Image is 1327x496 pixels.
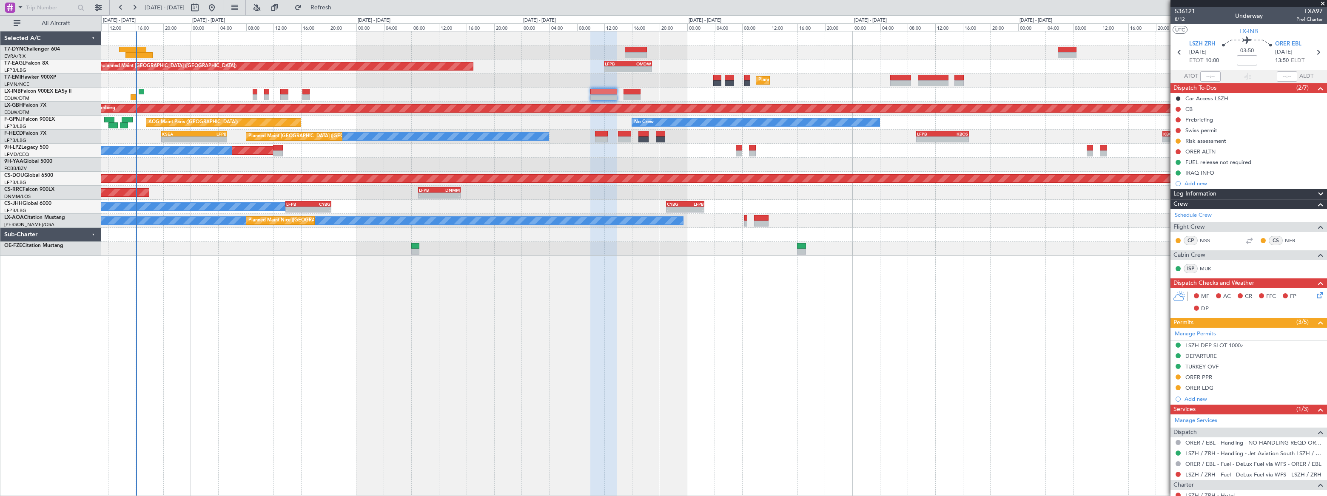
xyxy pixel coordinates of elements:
[163,23,191,31] div: 20:00
[4,215,24,220] span: LX-AOA
[4,243,22,248] span: OE-FZE
[1173,250,1205,260] span: Cabin Crew
[550,23,577,31] div: 04:00
[1175,417,1217,425] a: Manage Services
[685,207,703,212] div: -
[1175,16,1195,23] span: 8/12
[605,61,628,66] div: LFPB
[1201,292,1209,301] span: MF
[1239,27,1258,36] span: LX-INB
[4,145,21,150] span: 9H-LPZ
[273,23,301,31] div: 12:00
[1299,72,1313,81] span: ALDT
[1173,189,1216,199] span: Leg Information
[4,173,24,178] span: CS-DOU
[419,187,439,193] div: LFPB
[4,89,71,94] a: LX-INBFalcon 900EX EASy II
[1245,292,1252,301] span: CR
[1205,57,1219,65] span: 10:00
[628,67,651,72] div: -
[1189,57,1203,65] span: ETOT
[1019,17,1052,24] div: [DATE] - [DATE]
[853,23,880,31] div: 00:00
[1073,23,1101,31] div: 08:00
[4,201,51,206] a: CS-JHHGlobal 6000
[1269,236,1283,245] div: CS
[4,103,23,108] span: LX-GBH
[162,131,194,136] div: KSEA
[1018,23,1046,31] div: 00:00
[494,23,522,31] div: 20:00
[1156,23,1184,31] div: 20:00
[1296,317,1309,326] span: (3/5)
[108,23,136,31] div: 12:00
[4,173,53,178] a: CS-DOUGlobal 6500
[303,5,339,11] span: Refresh
[1175,7,1195,16] span: 536121
[1173,26,1187,34] button: UTC
[1200,237,1219,244] a: NSS
[4,95,29,102] a: EDLW/DTM
[103,17,136,24] div: [DATE] - [DATE]
[667,207,685,212] div: -
[4,179,26,186] a: LFPB/LBG
[689,17,721,24] div: [DATE] - [DATE]
[605,67,628,72] div: -
[797,23,825,31] div: 16:00
[1185,137,1226,145] div: Risk assessment
[1200,265,1219,272] a: MUK
[439,193,460,198] div: -
[1163,137,1183,142] div: -
[329,23,356,31] div: 20:00
[1173,278,1254,288] span: Dispatch Checks and Weather
[685,201,703,207] div: LFPB
[439,23,467,31] div: 12:00
[1201,305,1209,313] span: DP
[854,17,887,24] div: [DATE] - [DATE]
[4,123,26,130] a: LFPB/LBG
[1173,318,1193,328] span: Permits
[1185,384,1213,391] div: ORER LDG
[248,214,343,227] div: Planned Maint Nice ([GEOGRAPHIC_DATA])
[290,1,342,14] button: Refresh
[4,165,27,172] a: FCBB/BZV
[628,61,651,66] div: OMDW
[246,23,274,31] div: 08:00
[1163,131,1183,136] div: KBOS
[4,131,46,136] a: F-HECDFalcon 7X
[1185,95,1228,102] div: Car Access LSZH
[758,74,840,87] div: Planned Maint [GEOGRAPHIC_DATA]
[880,23,908,31] div: 04:00
[308,201,330,207] div: CYBG
[4,221,54,228] a: [PERSON_NAME]/QSA
[1185,363,1219,370] div: TURKEY OVF
[917,137,943,142] div: -
[194,137,226,142] div: -
[917,131,943,136] div: LFPB
[4,103,46,108] a: LX-GBHFalcon 7X
[1235,11,1263,20] div: Underway
[1185,450,1323,457] a: LSZH / ZRH - Handling - Jet Aviation South LSZH / ZRH
[4,109,29,116] a: EDLW/DTM
[1184,236,1198,245] div: CP
[22,20,90,26] span: All Aircraft
[1275,57,1289,65] span: 13:50
[1189,48,1207,57] span: [DATE]
[1185,439,1323,446] a: ORER / EBL - Handling - NO HANDLING REQD ORER/EBL
[4,159,23,164] span: 9H-YAA
[4,137,26,144] a: LFPB/LBG
[191,23,219,31] div: 00:00
[1291,57,1304,65] span: ELDT
[1296,16,1323,23] span: Pref Charter
[667,201,685,207] div: CYBG
[908,23,935,31] div: 08:00
[4,187,54,192] a: CS-RRCFalcon 900LX
[1296,83,1309,92] span: (2/7)
[4,89,21,94] span: LX-INB
[4,75,56,80] a: T7-EMIHawker 900XP
[4,131,23,136] span: F-HECD
[4,215,65,220] a: LX-AOACitation Mustang
[4,201,23,206] span: CS-JHH
[419,193,439,198] div: -
[1189,40,1216,48] span: LSZH ZRH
